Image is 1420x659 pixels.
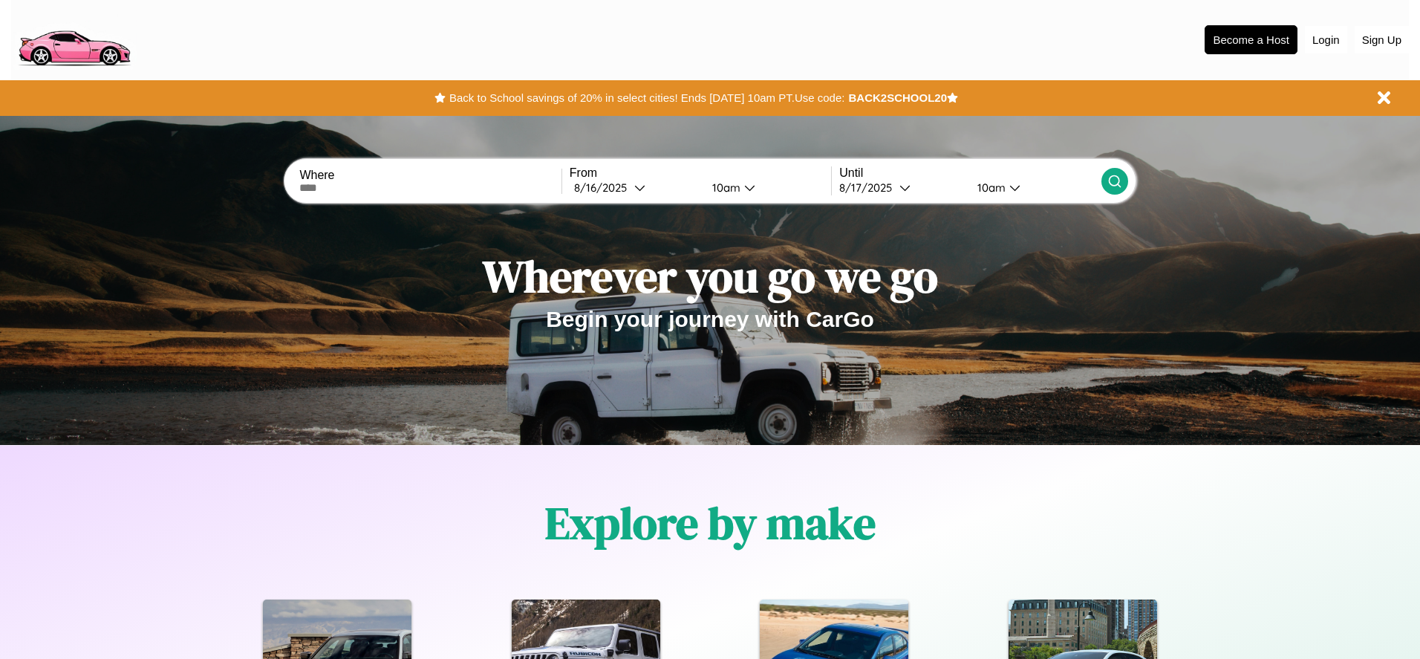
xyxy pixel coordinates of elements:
b: BACK2SCHOOL20 [848,91,947,104]
button: Back to School savings of 20% in select cities! Ends [DATE] 10am PT.Use code: [446,88,848,108]
button: 10am [965,180,1101,195]
button: 8/16/2025 [570,180,700,195]
button: Become a Host [1205,25,1297,54]
div: 8 / 17 / 2025 [839,181,899,195]
h1: Explore by make [545,493,876,554]
label: Until [839,166,1101,180]
button: 10am [700,180,831,195]
label: From [570,166,831,180]
button: Login [1305,26,1347,53]
div: 10am [705,181,744,195]
img: logo [11,7,137,70]
label: Where [299,169,561,182]
div: 8 / 16 / 2025 [574,181,634,195]
div: 10am [970,181,1009,195]
button: Sign Up [1355,26,1409,53]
